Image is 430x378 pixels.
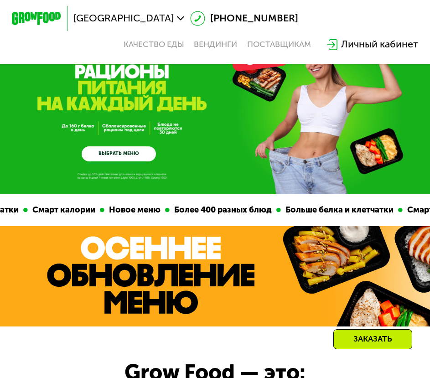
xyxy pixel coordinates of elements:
div: Смарт калории [27,204,99,217]
a: [PHONE_NUMBER] [190,11,298,26]
div: Более 400 разных блюд [169,204,275,217]
a: Вендинги [194,40,237,50]
a: ВЫБРАТЬ МЕНЮ [82,146,156,161]
div: Заказать [333,329,412,349]
a: Качество еды [124,40,184,50]
div: Личный кабинет [341,37,418,52]
div: поставщикам [247,40,311,50]
span: [GEOGRAPHIC_DATA] [73,14,174,24]
div: Новое меню [104,204,164,217]
div: Больше белка и клетчатки [280,204,397,217]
